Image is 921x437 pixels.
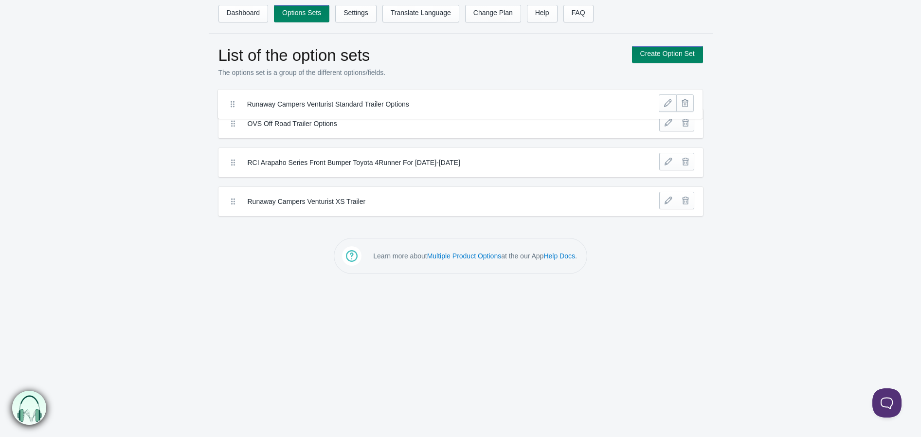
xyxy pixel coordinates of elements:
[248,119,602,128] label: OVS Off Road Trailer Options
[12,391,46,425] img: bxm.png
[218,5,269,22] a: Dashboard
[465,5,521,22] a: Change Plan
[247,99,602,109] label: Runaway Campers Venturist Standard Trailer Options
[218,68,622,77] p: The options set is a group of the different options/fields.
[382,5,459,22] a: Translate Language
[248,197,602,206] label: Runaway Campers Venturist XS Trailer
[427,252,502,260] a: Multiple Product Options
[563,5,594,22] a: FAQ
[248,158,602,167] label: RCI Arapaho Series Front Bumper Toyota 4Runner For [DATE]-[DATE]
[335,5,377,22] a: Settings
[872,388,902,418] iframe: Toggle Customer Support
[218,46,622,65] h1: List of the option sets
[543,252,575,260] a: Help Docs
[373,251,577,261] p: Learn more about at the our App .
[274,5,329,22] a: Options Sets
[632,46,703,63] a: Create Option Set
[527,5,558,22] a: Help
